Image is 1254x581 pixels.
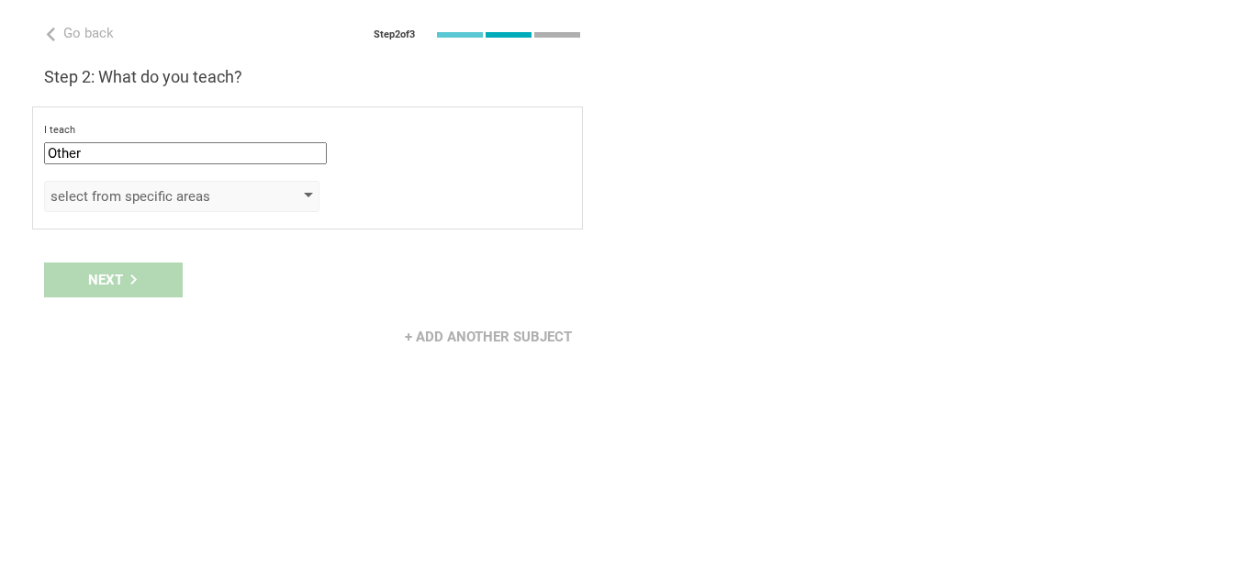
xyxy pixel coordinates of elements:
[394,319,583,354] div: + Add another subject
[44,142,327,164] input: subject or discipline
[63,25,114,41] span: Go back
[374,28,415,41] div: Step 2 of 3
[44,124,571,137] div: I teach
[50,187,261,206] div: select from specific areas
[44,66,583,88] h3: Step 2: What do you teach?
